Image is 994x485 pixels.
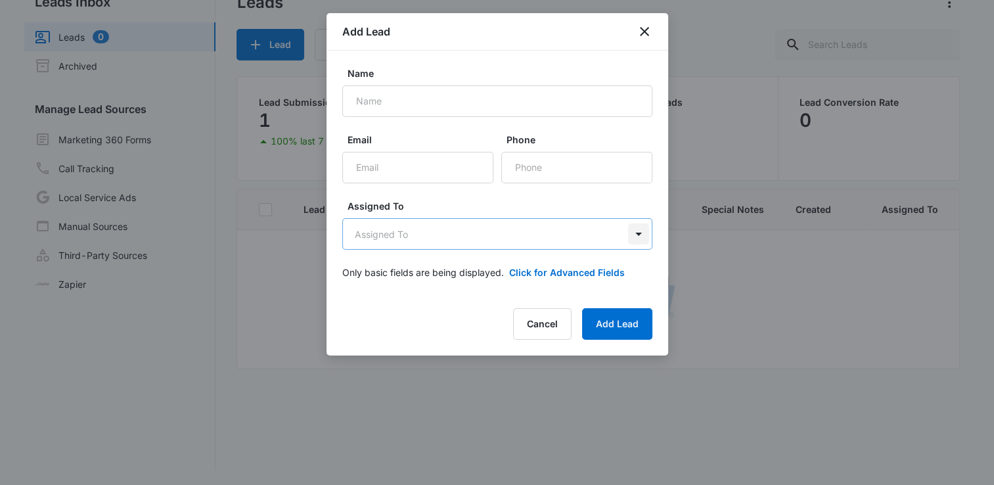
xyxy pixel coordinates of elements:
button: Click for Advanced Fields [509,266,625,279]
input: Name [342,85,652,117]
label: Name [348,66,658,80]
p: Only basic fields are being displayed. [342,266,504,279]
input: Phone [501,152,652,183]
input: Email [342,152,493,183]
label: Assigned To [348,199,658,213]
h1: Add Lead [342,24,390,39]
button: Add Lead [582,308,652,340]
label: Email [348,133,499,147]
label: Phone [507,133,658,147]
button: close [637,24,652,39]
button: Cancel [513,308,572,340]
